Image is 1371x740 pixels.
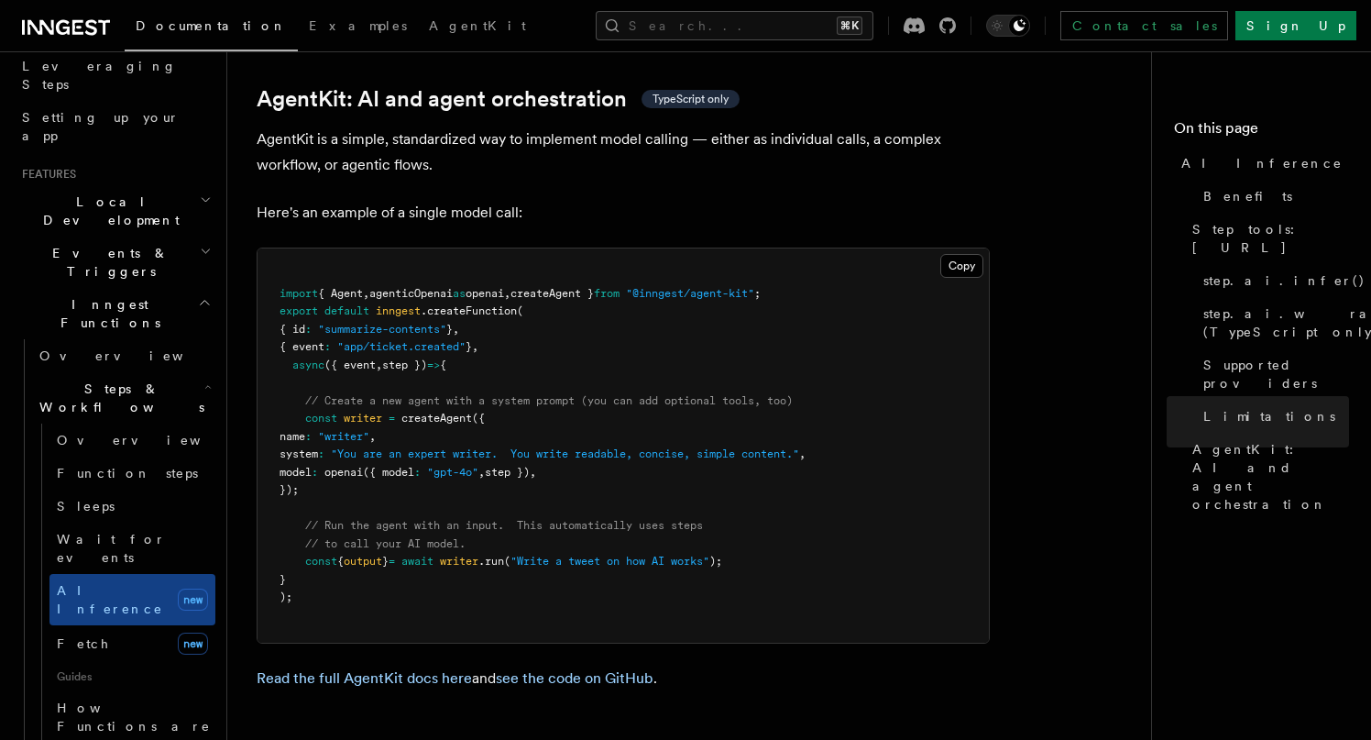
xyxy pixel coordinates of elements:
[596,11,873,40] button: Search...⌘K
[324,340,331,353] span: :
[421,304,517,317] span: .createFunction
[472,340,478,353] span: ,
[331,447,799,460] span: "You are an expert writer. You write readable, concise, simple content."
[472,412,485,425] span: ({
[1185,433,1349,521] a: AgentKit: AI and agent orchestration
[485,466,530,479] span: step })
[1185,213,1349,264] a: Step tools: [URL]
[280,287,318,300] span: import
[754,287,761,300] span: ;
[653,92,729,106] span: TypeScript only
[363,287,369,300] span: ,
[318,287,363,300] span: { Agent
[1203,271,1366,290] span: step.ai.infer()
[1181,154,1343,172] span: AI Inference
[1192,440,1349,514] span: AgentKit: AI and agent orchestration
[594,287,620,300] span: from
[125,6,298,51] a: Documentation
[344,555,382,568] span: output
[257,86,740,112] a: AgentKit: AI and agent orchestrationTypeScript only
[337,340,466,353] span: "app/ticket.created"
[837,17,862,35] kbd: ⌘K
[280,323,305,336] span: { id
[504,555,510,568] span: (
[136,18,287,33] span: Documentation
[57,433,246,447] span: Overview
[39,348,228,363] span: Overview
[418,6,537,50] a: AgentKit
[1196,297,1349,348] a: step.ai.wrap() (TypeScript only)
[57,583,163,616] span: AI Inference
[280,483,299,496] span: });
[318,323,446,336] span: "summarize-contents"
[309,18,407,33] span: Examples
[376,304,421,317] span: inngest
[427,466,478,479] span: "gpt-4o"
[15,193,200,229] span: Local Development
[298,6,418,50] a: Examples
[15,50,215,101] a: Leveraging Steps
[496,669,653,687] a: see the code on GitHub
[305,412,337,425] span: const
[257,200,990,226] p: Here's an example of a single model call:
[49,490,215,523] a: Sleeps
[466,340,472,353] span: }
[49,523,215,574] a: Wait for events
[305,430,312,443] span: :
[280,573,286,586] span: }
[318,430,369,443] span: "writer"
[382,359,427,371] span: step })
[32,372,215,424] button: Steps & Workflows
[15,244,200,281] span: Events & Triggers
[1192,220,1349,257] span: Step tools: [URL]
[57,466,198,480] span: Function steps
[389,555,395,568] span: =
[257,127,990,178] p: AgentKit is a simple, standardized way to implement model calling — either as individual calls, a...
[22,110,180,143] span: Setting up your app
[369,430,376,443] span: ,
[15,295,198,332] span: Inngest Functions
[15,101,215,152] a: Setting up your app
[626,287,754,300] span: "@inngest/agent-kit"
[15,167,76,182] span: Features
[1196,264,1349,297] a: step.ai.infer()
[344,412,382,425] span: writer
[940,254,983,278] button: Copy
[178,633,208,655] span: new
[49,574,215,625] a: AI Inferencenew
[15,237,215,288] button: Events & Triggers
[292,359,324,371] span: async
[318,447,324,460] span: :
[1203,356,1349,392] span: Supported providers
[280,591,292,603] span: );
[312,466,318,479] span: :
[49,662,215,691] span: Guides
[1174,117,1349,147] h4: On this page
[1196,180,1349,213] a: Benefits
[305,519,703,532] span: // Run the agent with an input. This automatically uses steps
[453,287,466,300] span: as
[49,424,215,457] a: Overview
[280,466,312,479] span: model
[178,589,208,611] span: new
[57,532,166,565] span: Wait for events
[280,430,305,443] span: name
[429,18,526,33] span: AgentKit
[466,287,504,300] span: openai
[324,304,369,317] span: default
[32,380,204,416] span: Steps & Workflows
[530,466,536,479] span: ,
[510,555,709,568] span: "Write a tweet on how AI works"
[446,323,453,336] span: }
[324,359,376,371] span: ({ event
[709,555,722,568] span: );
[15,288,215,339] button: Inngest Functions
[453,323,459,336] span: ,
[414,466,421,479] span: :
[427,359,440,371] span: =>
[369,287,453,300] span: agenticOpenai
[1196,348,1349,400] a: Supported providers
[382,555,389,568] span: }
[401,412,472,425] span: createAgent
[1203,407,1335,425] span: Limitations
